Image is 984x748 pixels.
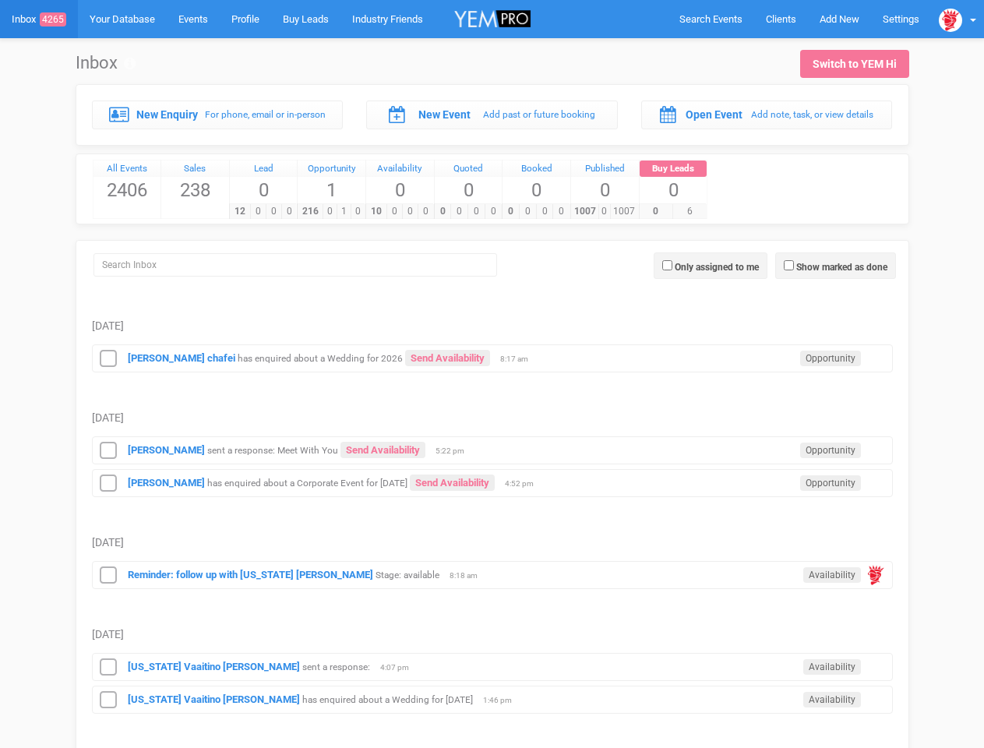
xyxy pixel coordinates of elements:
a: [PERSON_NAME] [128,477,205,489]
span: 4:52 pm [505,478,544,489]
h5: [DATE] [92,537,893,549]
span: Availability [803,659,861,675]
span: Add New [820,13,859,25]
span: 0 [281,204,298,219]
a: Send Availability [340,442,425,458]
span: 8:18 am [450,570,488,581]
span: 0 [323,204,337,219]
span: 0 [230,177,298,203]
a: All Events [93,161,161,178]
span: Search Events [679,13,742,25]
label: Show marked as done [796,260,887,274]
a: [US_STATE] Vaaitino [PERSON_NAME] [128,661,300,672]
small: Add note, task, or view details [751,109,873,120]
small: sent a response: [302,662,370,672]
a: New Event Add past or future booking [366,101,618,129]
a: Lead [230,161,298,178]
span: 0 [386,204,403,219]
span: 0 [467,204,485,219]
a: New Enquiry For phone, email or in-person [92,101,344,129]
span: 8:17 am [500,354,539,365]
label: Only assigned to me [675,260,759,274]
span: 0 [640,177,707,203]
a: [US_STATE] Vaaitino [PERSON_NAME] [128,693,300,705]
span: 0 [266,204,282,219]
label: New Enquiry [136,107,198,122]
span: 0 [485,204,503,219]
label: Open Event [686,107,742,122]
a: Quoted [435,161,503,178]
span: Availability [803,692,861,707]
small: Add past or future booking [483,109,595,120]
small: sent a response: Meet With You [207,445,338,456]
img: knight-head-160.jpg [865,564,887,586]
small: has enquired about a Corporate Event for [DATE] [207,478,407,489]
span: 4:07 pm [380,662,419,673]
label: New Event [418,107,471,122]
img: knight-head-160.jpg [939,9,962,32]
a: [PERSON_NAME] [128,444,205,456]
a: Booked [503,161,570,178]
span: 0 [503,177,570,203]
span: 1007 [570,204,599,219]
a: Send Availability [410,475,495,491]
span: 0 [502,204,520,219]
span: 0 [434,204,452,219]
a: Reminder: follow up with [US_STATE] [PERSON_NAME] [128,569,373,580]
span: 1007 [610,204,639,219]
small: has enquired about a Wedding for 2026 [238,353,403,364]
span: 1 [337,204,351,219]
a: Open Event Add note, task, or view details [641,101,893,129]
span: 5:22 pm [436,446,474,457]
div: Switch to YEM Hi [813,56,897,72]
a: Published [571,161,639,178]
span: 12 [229,204,251,219]
a: Switch to YEM Hi [800,50,909,78]
input: Search Inbox [93,253,497,277]
span: 6 [672,204,707,219]
small: For phone, email or in-person [205,109,326,120]
span: 0 [435,177,503,203]
a: Opportunity [298,161,365,178]
a: [PERSON_NAME] chafei [128,352,235,364]
a: Buy Leads [640,161,707,178]
span: 4265 [40,12,66,26]
small: Stage: available [376,570,439,580]
span: 0 [402,204,418,219]
span: 238 [161,177,229,203]
span: 0 [418,204,434,219]
span: 1:46 pm [483,695,522,706]
span: 2406 [93,177,161,203]
span: Opportunity [800,351,861,366]
h5: [DATE] [92,412,893,424]
a: Send Availability [405,350,490,366]
span: 0 [366,177,434,203]
a: Sales [161,161,229,178]
span: 0 [250,204,266,219]
span: Opportunity [800,475,861,491]
span: 216 [297,204,323,219]
h5: [DATE] [92,629,893,640]
span: Opportunity [800,443,861,458]
span: Availability [803,567,861,583]
a: Availability [366,161,434,178]
span: 0 [571,177,639,203]
small: has enquired about a Wedding for [DATE] [302,694,473,705]
span: 0 [598,204,611,219]
h1: Inbox [76,54,136,72]
span: 1 [298,177,365,203]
